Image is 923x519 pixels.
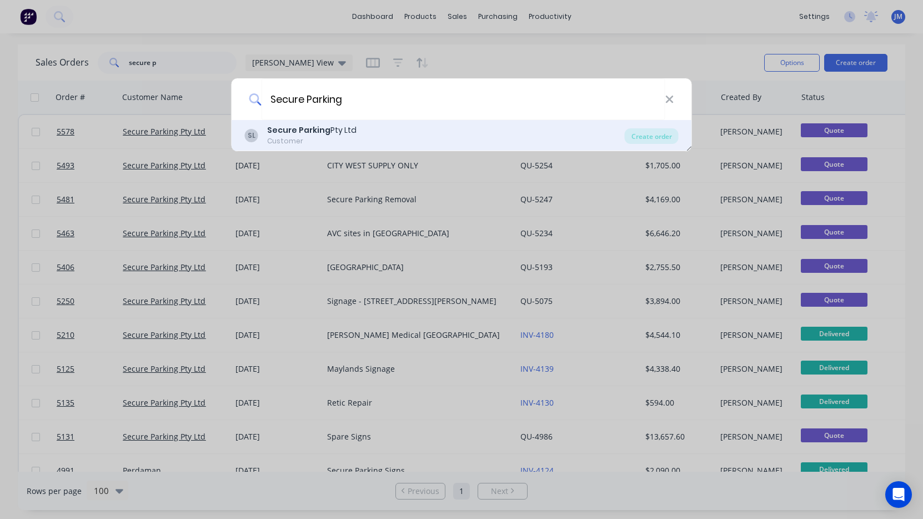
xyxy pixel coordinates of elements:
[625,128,679,144] div: Create order
[245,129,258,142] div: SL
[267,136,357,146] div: Customer
[267,124,357,136] div: Pty Ltd
[267,124,330,136] b: Secure Parking
[261,78,665,120] input: Enter a customer name to create a new order...
[885,481,912,508] div: Open Intercom Messenger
